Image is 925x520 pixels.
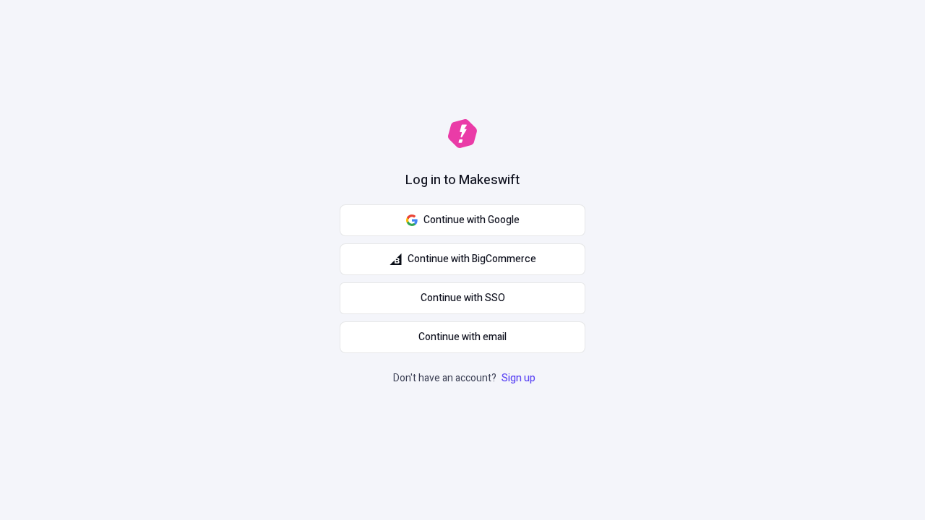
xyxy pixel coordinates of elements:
button: Continue with Google [340,204,585,236]
p: Don't have an account? [393,370,538,386]
span: Continue with email [418,329,507,345]
button: Continue with BigCommerce [340,243,585,275]
span: Continue with Google [423,212,520,228]
h1: Log in to Makeswift [405,171,520,190]
span: Continue with BigCommerce [408,251,536,267]
a: Sign up [499,370,538,386]
a: Continue with SSO [340,282,585,314]
button: Continue with email [340,321,585,353]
